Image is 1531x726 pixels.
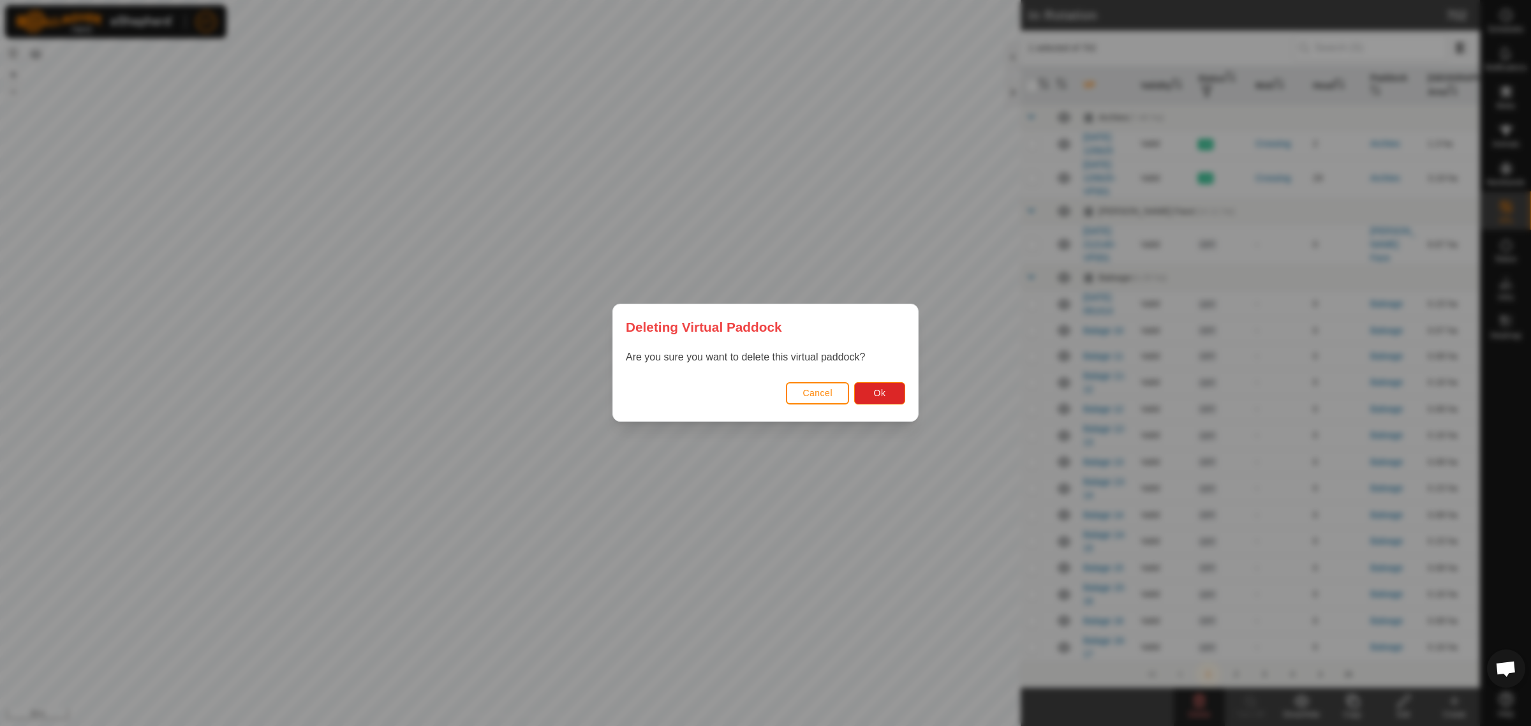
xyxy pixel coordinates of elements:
[626,350,905,366] p: Are you sure you want to delete this virtual paddock?
[786,382,849,404] button: Cancel
[874,389,886,399] span: Ok
[802,389,832,399] span: Cancel
[854,382,905,404] button: Ok
[1487,649,1525,688] a: Open chat
[626,317,782,337] span: Deleting Virtual Paddock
